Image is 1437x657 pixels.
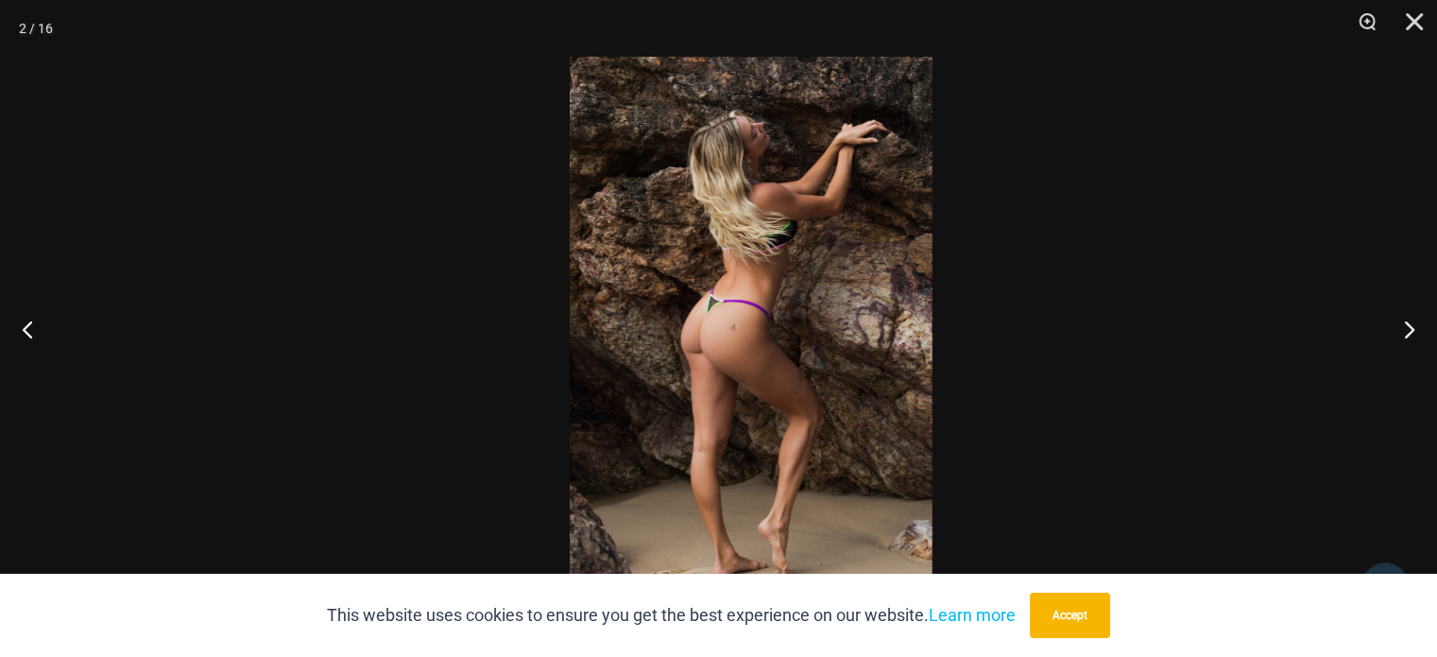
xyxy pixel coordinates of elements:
button: Next [1366,282,1437,376]
img: Reckless Neon Crush Black Neon 349 Crop Top 466 Thong 01 [570,57,932,600]
a: Learn more [929,605,1016,625]
div: 2 / 16 [19,14,53,43]
button: Accept [1030,593,1110,638]
p: This website uses cookies to ensure you get the best experience on our website. [327,601,1016,630]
